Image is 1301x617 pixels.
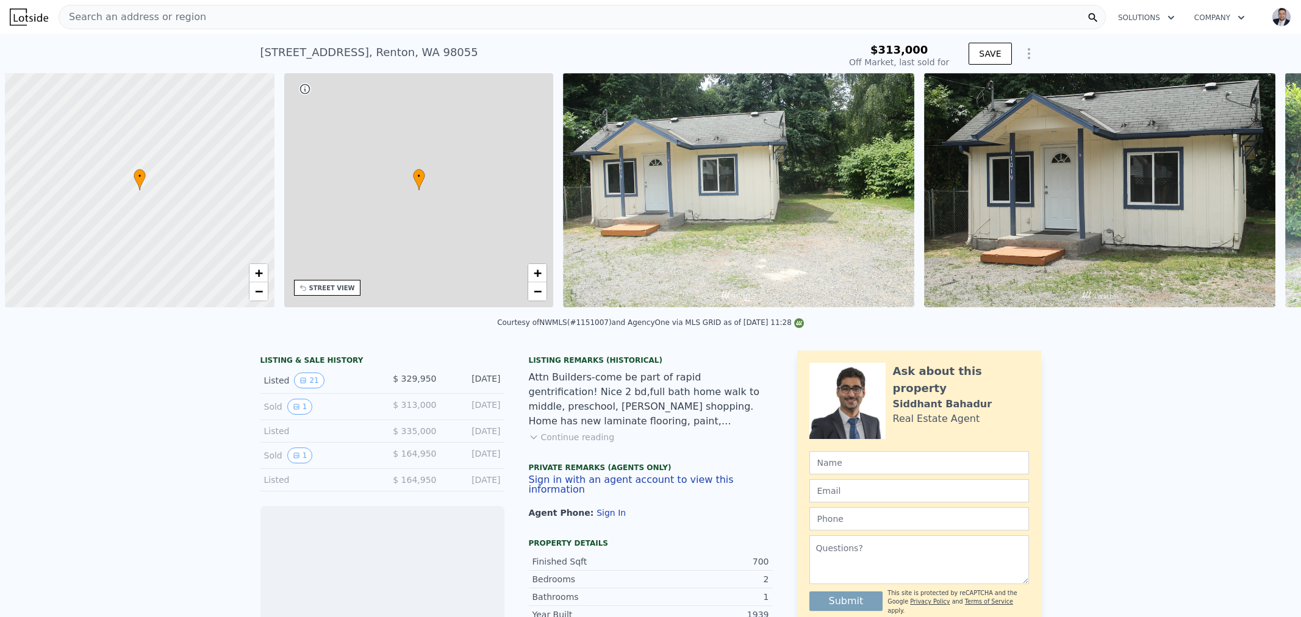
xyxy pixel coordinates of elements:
img: Lotside [10,9,48,26]
div: • [413,169,425,190]
div: STREET VIEW [309,284,355,293]
div: [STREET_ADDRESS] , Renton , WA 98055 [260,44,478,61]
button: SAVE [969,43,1011,65]
span: Search an address or region [59,10,206,24]
div: Property details [529,538,773,548]
div: [DATE] [446,399,501,415]
img: Sale: 149041979 Parcel: 97373597 [563,73,914,307]
span: $ 329,950 [393,374,436,383]
div: [DATE] [446,448,501,463]
img: NWMLS Logo [794,318,804,328]
a: Zoom out [249,282,268,301]
button: Solutions [1108,7,1185,29]
div: Sold [264,399,373,415]
input: Name [809,451,1029,474]
div: Bedrooms [532,573,651,585]
button: View historical data [287,399,313,415]
div: Ask about this property [893,363,1029,397]
button: Sign In [597,508,626,518]
div: Listed [264,373,373,388]
div: Listed [264,474,373,486]
div: [DATE] [446,373,501,388]
div: [DATE] [446,474,501,486]
span: $ 164,950 [393,449,436,458]
span: $ 313,000 [393,400,436,410]
a: Zoom in [249,264,268,282]
span: $ 335,000 [393,426,436,436]
button: Show Options [1017,41,1041,66]
button: Submit [809,591,883,611]
div: Finished Sqft [532,555,651,568]
div: • [134,169,146,190]
div: Sold [264,448,373,463]
div: Courtesy of NWMLS (#1151007) and AgencyOne via MLS GRID as of [DATE] 11:28 [497,318,804,327]
button: View historical data [287,448,313,463]
div: 700 [651,555,769,568]
div: Bathrooms [532,591,651,603]
button: Company [1185,7,1255,29]
div: Listed [264,425,373,437]
div: LISTING & SALE HISTORY [260,355,504,368]
img: Sale: 149041979 Parcel: 97373597 [924,73,1275,307]
span: • [134,171,146,182]
a: Zoom out [528,282,547,301]
a: Privacy Policy [910,598,950,605]
span: − [254,284,262,299]
div: Real Estate Agent [893,412,980,426]
span: $313,000 [870,43,928,56]
button: Sign in with an agent account to view this information [529,475,773,494]
button: Continue reading [529,431,615,443]
input: Email [809,479,1029,502]
input: Phone [809,507,1029,530]
button: View historical data [294,373,324,388]
span: + [254,265,262,280]
span: − [534,284,542,299]
div: This site is protected by reCAPTCHA and the Google and apply. [887,589,1028,615]
div: Private Remarks (Agents Only) [529,463,773,475]
a: Terms of Service [965,598,1013,605]
div: Siddhant Bahadur [893,397,992,412]
span: + [534,265,542,280]
span: • [413,171,425,182]
img: avatar [1272,7,1291,27]
span: Agent Phone: [529,508,597,518]
div: Attn Builders-come be part of rapid gentrification! Nice 2 bd,full bath home walk to middle, pres... [529,370,773,429]
div: [DATE] [446,425,501,437]
div: 1 [651,591,769,603]
span: $ 164,950 [393,475,436,485]
div: Off Market, last sold for [849,56,949,68]
div: Listing Remarks (Historical) [529,355,773,365]
div: 2 [651,573,769,585]
a: Zoom in [528,264,547,282]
